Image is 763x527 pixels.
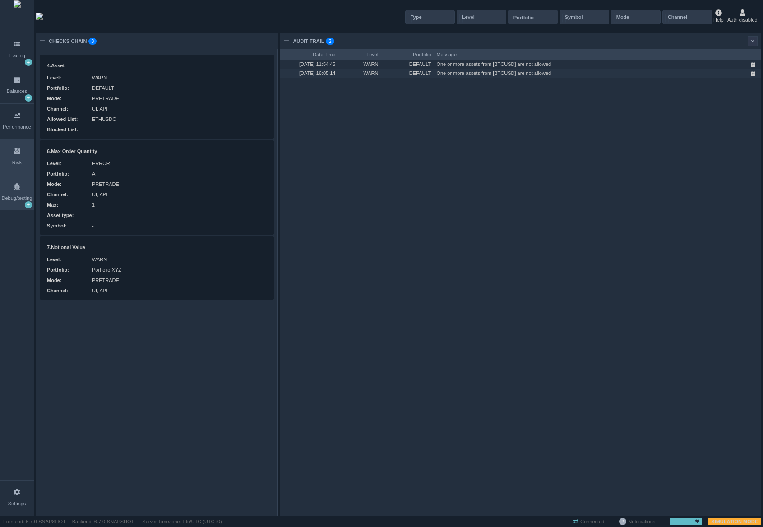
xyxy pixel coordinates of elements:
strong: Channel : [47,192,68,197]
p: 3 [91,38,94,47]
span: - [92,125,249,135]
strong: Asset type : [47,213,74,218]
span: PRETRADE [92,275,249,286]
sup: 2 [326,38,334,45]
p: 2 [328,38,331,47]
strong: Portfolio : [47,171,69,176]
div: Portfolio [513,13,548,22]
div: Performance [3,123,31,131]
span: WARN [92,254,249,265]
span: Portfolio XYZ [92,265,249,275]
span: 1 [92,200,249,210]
span: WARN [341,59,378,69]
sup: 3 [88,38,97,45]
span: ETHUSDC [92,114,249,125]
span: One or more assets from [BTCUSD] are not allowed [436,68,715,79]
span: Auth disabled [727,16,758,24]
span: DEFAULT [92,83,249,93]
span: - [92,210,249,221]
span: UI, API [92,104,249,114]
span: Connected [570,517,607,527]
strong: 6 . Max Order Quantity [47,148,97,154]
div: CHECKS CHAIN [49,37,87,45]
span: [DATE] 11:54:45 [299,61,336,67]
span: PRETRADE [92,93,249,104]
div: Settings [8,500,26,508]
strong: Channel : [47,106,68,111]
strong: Mode : [47,277,61,283]
div: Risk [12,159,22,166]
div: Notifications [615,517,660,527]
span: [DATE] 16:05:14 [299,70,336,76]
strong: Portfolio : [47,267,69,273]
div: Help [713,8,724,23]
span: WARN [341,68,378,79]
span: Portfolio [384,49,431,58]
span: PRETRADE [92,179,249,190]
span: WARN [92,73,249,83]
strong: Allowed List : [47,116,78,122]
span: DEFAULT [384,59,431,69]
span: Date Time [283,49,335,58]
strong: Level : [47,75,61,80]
div: AUDIT TRAIL [293,37,324,45]
div: Type [411,13,445,22]
div: Debug/testing [2,194,32,202]
strong: Symbol : [47,223,66,228]
div: Level [462,13,497,22]
strong: Blocked List : [47,127,78,132]
span: SIMULATION MODE [708,517,761,527]
span: 0 [622,518,624,525]
strong: Mode : [47,181,61,187]
strong: Max : [47,202,58,208]
div: Symbol [565,13,600,22]
strong: 7 . Notional Value [47,245,85,250]
span: - [92,221,249,231]
strong: Portfolio : [47,85,69,91]
strong: Channel : [47,288,68,293]
span: UI, API [92,190,249,200]
img: wyden_logotype_white.svg [36,13,43,20]
span: A [92,169,249,179]
span: DEFAULT [384,68,431,79]
span: One or more assets from [BTCUSD] are not allowed [436,59,715,69]
span: ERROR [92,158,249,169]
span: Level [341,49,378,58]
span: Message [436,49,715,58]
strong: 4 . Asset [47,63,65,68]
div: Mode [616,13,651,22]
strong: Level : [47,161,61,166]
strong: Level : [47,257,61,262]
div: Trading [9,52,25,60]
strong: Mode : [47,96,61,101]
img: wyden_logomark.svg [14,0,21,32]
span: UI, API [92,286,249,296]
div: Balances [7,88,27,95]
div: Channel [668,13,703,22]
